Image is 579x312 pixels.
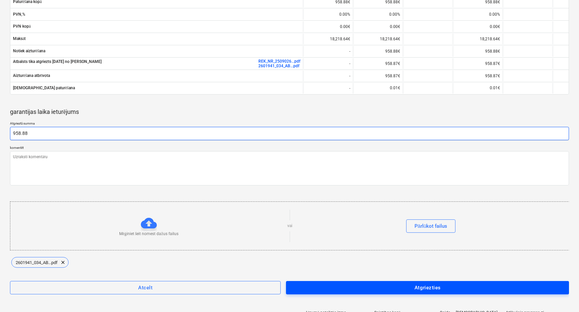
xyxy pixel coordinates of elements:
[303,71,353,81] div: -
[286,281,569,294] button: Atgriezties
[59,258,67,266] span: clear
[303,34,353,44] div: 18,218.64€
[10,201,570,250] div: Mēģiniet šeit nomest dažus failusvaiPārlūkot failus
[258,64,299,68] a: 2601941_034_AB...pdf
[303,83,353,94] div: -
[10,108,79,116] p: garantijas laika ieturējums
[13,86,300,91] span: [DEMOGRAPHIC_DATA] paturēšana
[353,34,403,44] div: 18,218.64€
[10,281,281,294] button: Atcelt
[13,49,300,54] span: Notiek aizturēšana
[406,219,456,233] button: Pārlūkot failus
[10,127,569,140] input: Atgrieztā summa
[138,283,152,292] div: Atcelt
[303,58,353,69] div: -
[353,9,403,20] div: 0.00%
[303,46,353,57] div: -
[13,12,300,17] span: PVN,%
[353,71,403,81] div: 958.87€
[13,36,300,41] span: Maksāt
[353,21,403,32] div: 0.00€
[453,58,503,69] div: 958.87€
[10,146,569,151] p: komentēt
[453,21,503,32] div: 0.00€
[490,85,500,91] p: 0.01€
[353,58,403,69] div: 958.87€
[258,59,300,64] a: REK_NR_2509026...pdf
[303,21,353,32] div: 0.00€
[415,222,447,230] div: Pārlūkot failus
[546,280,579,312] iframe: Chat Widget
[13,59,102,65] p: Atbalsts tika atgriezts [DATE] no [PERSON_NAME]
[13,24,300,29] span: PVN kopā
[453,9,503,20] div: 0.00%
[453,34,503,44] div: 18,218.64€
[287,223,292,229] p: vai
[353,46,403,57] div: 958.88€
[415,283,441,292] div: Atgriezties
[13,73,300,78] span: Aizturēšana atbrīvota
[119,231,178,237] p: Mēģiniet šeit nomest dažus failus
[12,260,62,265] span: 2601941_034_AB...pdf
[11,257,69,268] div: 2601941_034_AB...pdf
[390,85,400,91] p: 0.01€
[453,46,503,57] div: 958.88€
[303,9,353,20] div: 0.00%
[453,71,503,81] div: 958.87€
[10,121,569,127] p: Atgrieztā summa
